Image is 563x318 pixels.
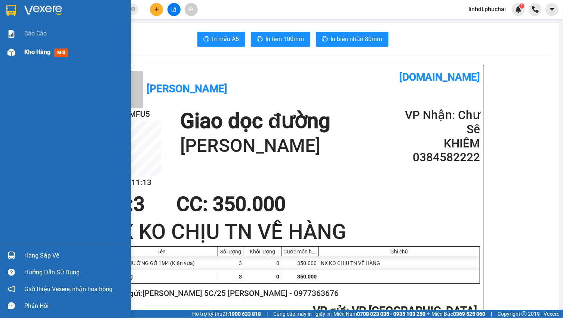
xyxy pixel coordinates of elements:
[105,217,480,246] h1: NX KO CHỊU TN VỀ HÀNG
[105,177,161,189] h2: [DATE] 11:13
[266,34,304,44] span: In tem 100mm
[453,311,485,317] strong: 0369 525 060
[333,310,425,318] span: Miền Nam
[220,249,242,255] div: Số lượng
[154,7,159,12] span: plus
[24,284,113,294] span: Giới thiệu Vexere, nhận hoa hồng
[297,274,317,280] span: 350.000
[24,250,125,261] div: Hàng sắp về
[491,310,492,318] span: |
[281,256,319,270] div: 350.000
[462,4,512,14] span: linhdl.phuchai
[549,6,556,13] span: caret-down
[244,256,281,270] div: 0
[24,267,125,278] div: Hướng dẫn sử dụng
[331,34,382,44] span: In biên nhận 80mm
[229,311,261,317] strong: 1900 633 818
[283,249,317,255] div: Cước món hàng
[180,134,330,158] h1: [PERSON_NAME]
[185,3,198,16] button: aim
[131,6,135,13] span: close-circle
[24,300,125,312] div: Phản hồi
[131,7,135,11] span: close-circle
[276,274,279,280] span: 0
[321,249,478,255] div: Ghi chú
[390,137,480,151] h2: KHIÊM
[24,29,47,38] span: Báo cáo
[180,108,330,134] h1: Giao dọc đường
[316,32,388,47] button: printerIn biên nhận 80mm
[251,32,310,47] button: printerIn tem 100mm
[150,3,163,16] button: plus
[212,34,239,44] span: In mẫu A5
[105,108,161,121] h2: PWWCMFU5
[171,7,176,12] span: file-add
[520,3,523,9] span: 1
[257,36,263,43] span: printer
[357,311,425,317] strong: 0708 023 035 - 0935 103 250
[218,256,244,270] div: 3
[8,302,15,309] span: message
[4,45,86,55] li: [PERSON_NAME]
[431,310,485,318] span: Miền Bắc
[133,193,145,216] span: 3
[399,71,480,83] b: [DOMAIN_NAME]
[239,274,242,280] span: 3
[147,82,227,95] b: [PERSON_NAME]
[319,256,480,270] div: NX KO CHỊU TN VỀ HÀNG
[24,49,50,56] span: Kho hàng
[105,287,477,300] h2: Người gửi: [PERSON_NAME] 5C/25 [PERSON_NAME] - 0977363676
[7,49,15,56] img: warehouse-icon
[108,249,216,255] div: Tên
[106,256,218,270] div: KHUNG GIƯỜNG GỖ 1M4 (Kiện vừa)
[6,5,16,16] img: logo-vxr
[188,7,194,12] span: aim
[522,311,527,317] span: copyright
[172,193,290,215] div: CC : 350.000
[4,55,86,66] li: In ngày: 11:13 14/08
[532,6,539,13] img: phone-icon
[313,304,346,317] span: VP gửi
[8,286,15,293] span: notification
[203,36,209,43] span: printer
[192,310,261,318] span: Hỗ trợ kỹ thuật:
[167,3,181,16] button: file-add
[246,249,279,255] div: Khối lượng
[267,310,268,318] span: |
[273,310,332,318] span: Cung cấp máy in - giấy in:
[545,3,559,16] button: caret-down
[515,6,522,13] img: icon-new-feature
[197,32,245,47] button: printerIn mẫu A5
[427,312,430,315] span: ⚪️
[7,252,15,259] img: warehouse-icon
[390,108,480,137] h2: VP Nhận: Chư Sê
[322,36,328,43] span: printer
[8,269,15,276] span: question-circle
[54,49,68,57] span: mới
[390,150,480,165] h2: 0384582222
[7,30,15,38] img: solution-icon
[519,3,524,9] sup: 1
